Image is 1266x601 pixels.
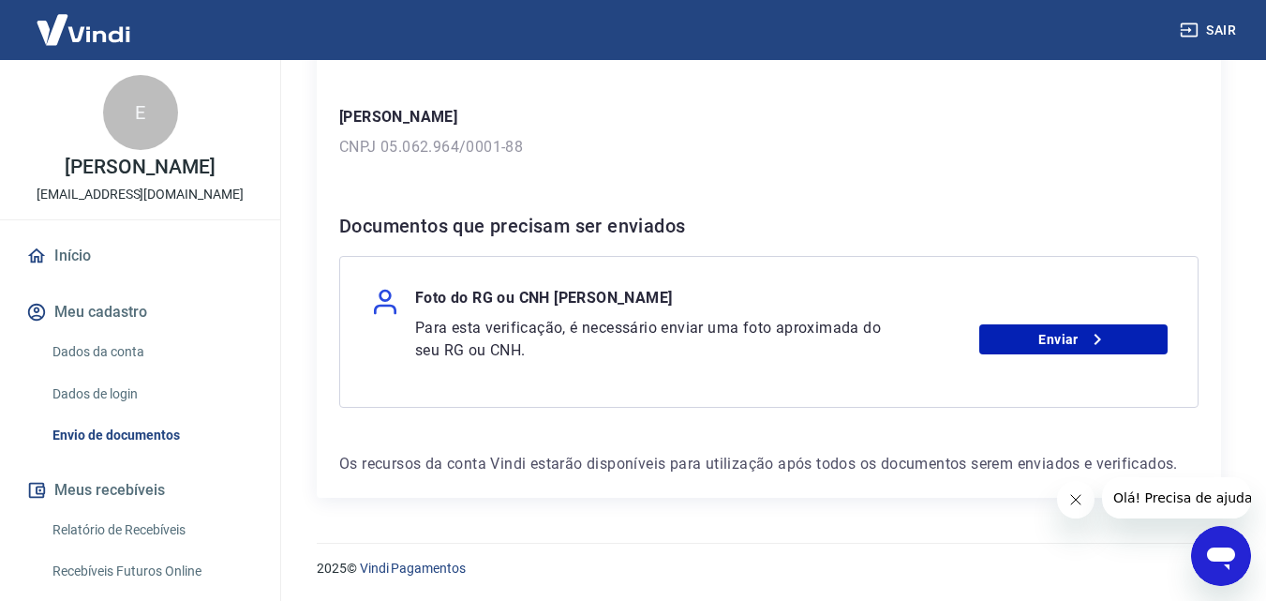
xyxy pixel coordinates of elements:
[415,287,672,317] p: Foto do RG ou CNH [PERSON_NAME]
[370,287,400,317] img: user.af206f65c40a7206969b71a29f56cfb7.svg
[65,158,215,177] p: [PERSON_NAME]
[22,292,258,333] button: Meu cadastro
[37,185,244,204] p: [EMAIL_ADDRESS][DOMAIN_NAME]
[45,552,258,591] a: Recebíveis Futuros Online
[1191,526,1251,586] iframe: Botão para abrir a janela de mensagens
[45,511,258,549] a: Relatório de Recebíveis
[45,416,258,455] a: Envio de documentos
[415,317,904,362] p: Para esta verificação, é necessário enviar uma foto aproximada do seu RG ou CNH.
[339,453,1199,475] p: Os recursos da conta Vindi estarão disponíveis para utilização após todos os documentos serem env...
[317,559,1221,578] p: 2025 ©
[339,136,1199,158] p: CNPJ 05.062.964/0001-88
[979,324,1168,354] a: Enviar
[1102,477,1251,518] iframe: Mensagem da empresa
[360,561,466,576] a: Vindi Pagamentos
[103,75,178,150] div: E
[339,106,1199,128] p: [PERSON_NAME]
[1057,481,1095,518] iframe: Fechar mensagem
[1176,13,1244,48] button: Sair
[11,13,157,28] span: Olá! Precisa de ajuda?
[22,235,258,277] a: Início
[45,375,258,413] a: Dados de login
[22,470,258,511] button: Meus recebíveis
[45,333,258,371] a: Dados da conta
[339,211,1199,241] h6: Documentos que precisam ser enviados
[22,1,144,58] img: Vindi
